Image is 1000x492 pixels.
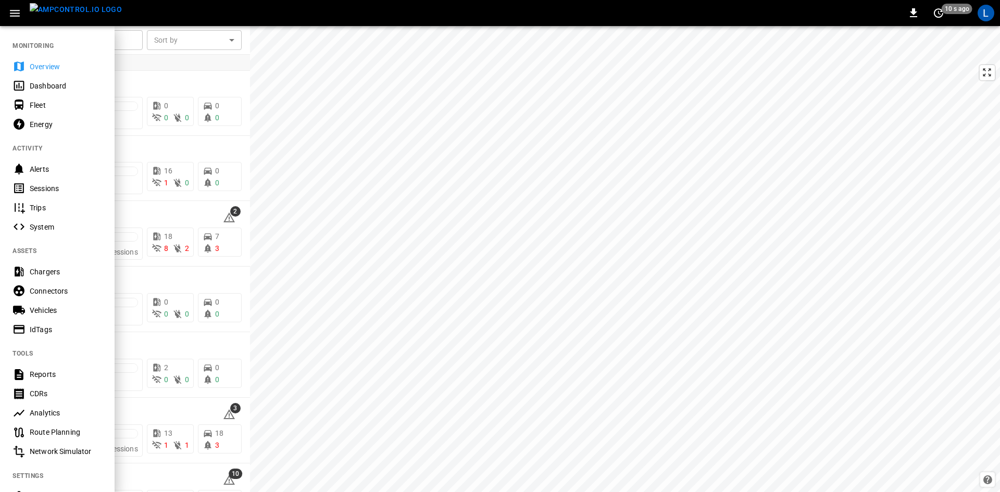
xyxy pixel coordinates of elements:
[30,222,102,232] div: System
[942,4,972,14] span: 10 s ago
[30,388,102,399] div: CDRs
[30,81,102,91] div: Dashboard
[930,5,947,21] button: set refresh interval
[30,369,102,380] div: Reports
[30,119,102,130] div: Energy
[30,183,102,194] div: Sessions
[30,164,102,174] div: Alerts
[30,427,102,437] div: Route Planning
[30,61,102,72] div: Overview
[30,267,102,277] div: Chargers
[30,324,102,335] div: IdTags
[30,408,102,418] div: Analytics
[30,203,102,213] div: Trips
[30,3,122,16] img: ampcontrol.io logo
[30,446,102,457] div: Network Simulator
[30,305,102,316] div: Vehicles
[978,5,994,21] div: profile-icon
[30,286,102,296] div: Connectors
[30,100,102,110] div: Fleet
